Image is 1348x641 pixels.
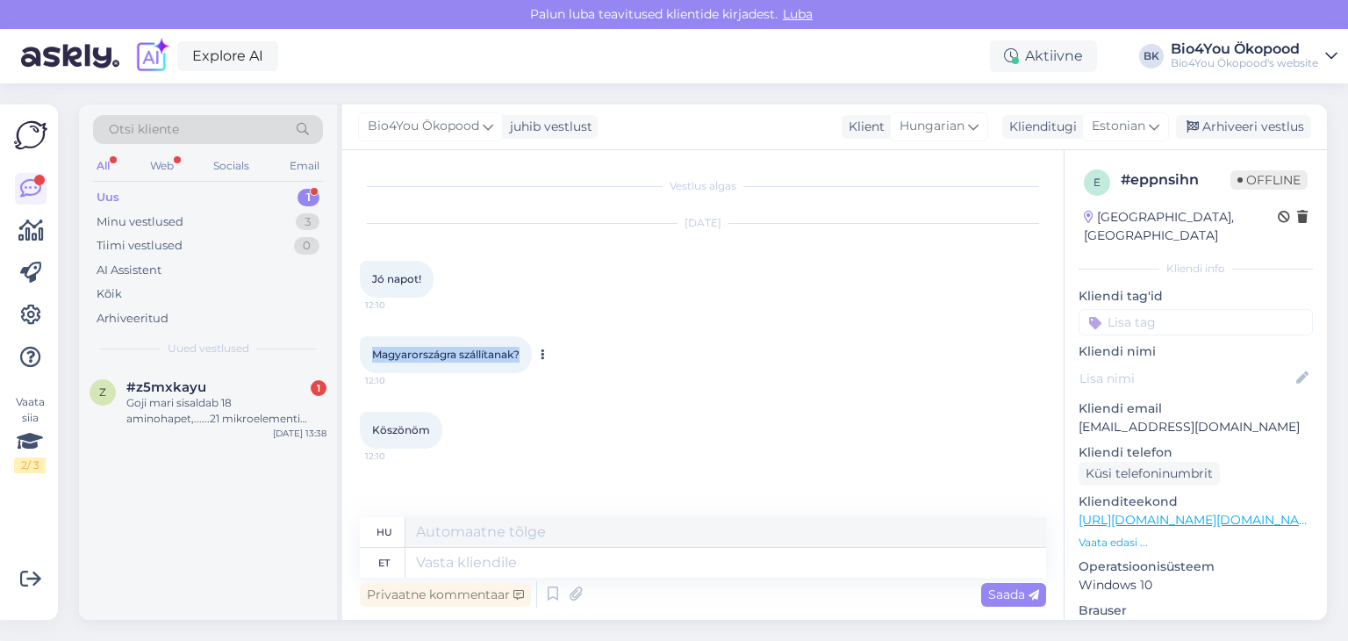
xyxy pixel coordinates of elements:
[365,450,431,463] span: 12:10
[126,395,326,427] div: Goji mari sisaldab 18 aminohapet,......21 mikroelementi nagu raud, magneesium, kaalium, vask, kal...
[126,379,206,395] span: #z5mxkayu
[365,374,431,387] span: 12:10
[778,6,818,22] span: Luba
[133,38,170,75] img: explore-ai
[298,189,319,206] div: 1
[378,548,390,578] div: et
[14,119,47,152] img: Askly Logo
[1079,558,1313,576] p: Operatsioonisüsteem
[97,213,183,231] div: Minu vestlused
[1079,418,1313,436] p: [EMAIL_ADDRESS][DOMAIN_NAME]
[372,423,430,436] span: Köszönöm
[1002,118,1077,136] div: Klienditugi
[97,310,168,328] div: Arhiveeritud
[1079,535,1313,551] p: Vaata edasi ...
[360,583,531,607] div: Privaatne kommentaar
[360,215,1046,231] div: [DATE]
[97,285,122,303] div: Kõik
[1171,42,1337,70] a: Bio4You ÖkopoodBio4You Ökopood's website
[1079,369,1293,388] input: Lisa nimi
[97,262,161,279] div: AI Assistent
[1079,309,1313,335] input: Lisa tag
[97,189,119,206] div: Uus
[1079,462,1220,486] div: Küsi telefoninumbrit
[296,213,319,231] div: 3
[14,457,46,473] div: 2 / 3
[368,117,479,136] span: Bio4You Ökopood
[365,299,431,312] span: 12:10
[1171,42,1318,56] div: Bio4You Ökopood
[372,272,421,285] span: Jó napot!
[294,237,319,255] div: 0
[273,427,326,440] div: [DATE] 13:38
[99,385,106,399] span: z
[168,341,249,357] span: Uued vestlused
[97,237,183,255] div: Tiimi vestlused
[1171,56,1318,70] div: Bio4You Ökopood's website
[1121,169,1230,191] div: # eppnsihn
[93,155,113,177] div: All
[990,40,1097,72] div: Aktiivne
[210,155,253,177] div: Socials
[177,41,278,71] a: Explore AI
[900,117,964,136] span: Hungarian
[286,155,323,177] div: Email
[1079,261,1313,277] div: Kliendi info
[109,120,179,139] span: Otsi kliente
[1079,443,1313,462] p: Kliendi telefon
[1092,117,1145,136] span: Estonian
[1139,44,1164,68] div: BK
[988,587,1039,602] span: Saada
[1176,115,1311,139] div: Arhiveeri vestlus
[1079,576,1313,594] p: Windows 10
[1079,342,1313,361] p: Kliendi nimi
[311,380,326,396] div: 1
[1079,601,1313,620] p: Brauser
[1093,176,1101,189] span: e
[1084,208,1278,245] div: [GEOGRAPHIC_DATA], [GEOGRAPHIC_DATA]
[147,155,177,177] div: Web
[1079,512,1322,528] a: [URL][DOMAIN_NAME][DOMAIN_NAME]
[503,118,592,136] div: juhib vestlust
[1230,170,1308,190] span: Offline
[376,517,392,547] div: hu
[1079,400,1313,418] p: Kliendi email
[372,348,520,361] span: Magyarországra szállítanak?
[14,394,46,473] div: Vaata siia
[360,178,1046,194] div: Vestlus algas
[842,118,885,136] div: Klient
[1079,493,1313,511] p: Klienditeekond
[1079,287,1313,306] p: Kliendi tag'id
